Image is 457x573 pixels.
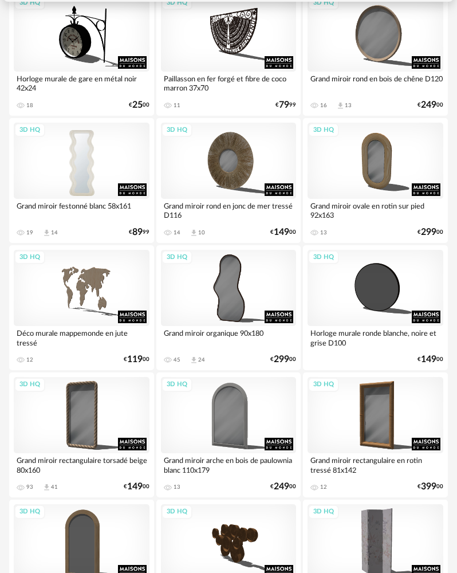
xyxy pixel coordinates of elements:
div: € 00 [417,483,443,490]
div: € 00 [270,356,296,363]
a: 3D HQ Déco murale mappemonde en jute tressé 12 €11900 [9,245,154,370]
span: 299 [274,356,289,363]
span: 149 [421,356,436,363]
div: 93 [26,484,33,490]
div: € 00 [417,356,443,363]
span: 119 [127,356,143,363]
div: 13 [174,484,180,490]
div: Grand miroir rectangulaire en rotin tressé 81x142 [308,453,443,476]
a: 3D HQ Horloge murale ronde blanche, noire et grise D100 €14900 [303,245,448,370]
div: 3D HQ [14,505,45,519]
div: Horloge murale ronde blanche, noire et grise D100 [308,326,443,349]
span: Download icon [190,356,198,364]
div: Horloge murale de gare en métal noir 42x24 [14,72,149,95]
div: Grand miroir rond en jonc de mer tressé D116 [161,199,297,222]
div: 45 [174,356,180,363]
div: 3D HQ [308,378,339,392]
div: 11 [174,102,180,109]
div: € 00 [124,356,149,363]
span: 89 [132,229,143,236]
div: 3D HQ [161,378,192,392]
div: € 00 [129,101,149,109]
div: Grand miroir ovale en rotin sur pied 92x163 [308,199,443,222]
div: Grand miroir rectangulaire torsadé beige 80x160 [14,453,149,476]
div: 3D HQ [14,123,45,138]
span: Download icon [190,229,198,237]
div: 10 [198,229,205,236]
div: € 00 [417,229,443,236]
div: 3D HQ [308,250,339,265]
div: 3D HQ [308,505,339,519]
div: 14 [174,229,180,236]
div: 14 [51,229,58,236]
span: 399 [421,483,436,490]
span: 25 [132,101,143,109]
a: 3D HQ Grand miroir arche en bois de paulownia blanc 110x179 13 €24900 [156,372,301,497]
div: Déco murale mappemonde en jute tressé [14,326,149,349]
div: Paillasson en fer forgé et fibre de coco marron 37x70 [161,72,297,95]
a: 3D HQ Grand miroir rectangulaire en rotin tressé 81x142 12 €39900 [303,372,448,497]
div: € 99 [129,229,149,236]
a: 3D HQ Grand miroir organique 90x180 45 Download icon 24 €29900 [156,245,301,370]
div: 12 [26,356,33,363]
div: 13 [345,102,352,109]
div: 12 [320,484,327,490]
span: 249 [421,101,436,109]
div: 24 [198,356,205,363]
span: 249 [274,483,289,490]
a: 3D HQ Grand miroir ovale en rotin sur pied 92x163 13 €29900 [303,118,448,243]
div: 16 [320,102,327,109]
span: 149 [127,483,143,490]
span: Download icon [42,483,51,492]
div: Grand miroir festonné blanc 58x161 [14,199,149,222]
div: Grand miroir rond en bois de chêne D120 [308,72,443,95]
div: € 00 [417,101,443,109]
div: Grand miroir arche en bois de paulownia blanc 110x179 [161,453,297,476]
div: € 00 [124,483,149,490]
span: 79 [279,101,289,109]
div: € 00 [270,229,296,236]
div: Grand miroir organique 90x180 [161,326,297,349]
div: 19 [26,229,33,236]
div: 18 [26,102,33,109]
a: 3D HQ Grand miroir rectangulaire torsadé beige 80x160 93 Download icon 41 €14900 [9,372,154,497]
div: 3D HQ [161,505,192,519]
div: 3D HQ [161,250,192,265]
div: 3D HQ [14,250,45,265]
div: 3D HQ [308,123,339,138]
div: 41 [51,484,58,490]
a: 3D HQ Grand miroir rond en jonc de mer tressé D116 14 Download icon 10 €14900 [156,118,301,243]
span: Download icon [42,229,51,237]
div: € 99 [275,101,296,109]
span: 149 [274,229,289,236]
div: 3D HQ [14,378,45,392]
div: 3D HQ [161,123,192,138]
span: 299 [421,229,436,236]
span: Download icon [336,101,345,110]
div: € 00 [270,483,296,490]
a: 3D HQ Grand miroir festonné blanc 58x161 19 Download icon 14 €8999 [9,118,154,243]
div: 13 [320,229,327,236]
